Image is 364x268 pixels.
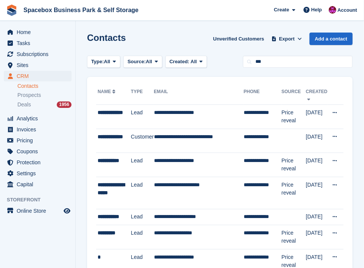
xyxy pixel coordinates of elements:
[4,60,72,70] a: menu
[4,124,72,135] a: menu
[4,49,72,59] a: menu
[17,49,62,59] span: Subscriptions
[282,153,306,177] td: Price reveal
[210,33,267,45] a: Unverified Customers
[338,6,357,14] span: Account
[98,89,117,94] a: Name
[17,101,72,109] a: Deals 1956
[17,27,62,37] span: Home
[91,58,104,65] span: Type:
[17,38,62,48] span: Tasks
[6,5,17,16] img: stora-icon-8386f47178a22dfd0bd8f6a31ec36ba5ce8667c1dd55bd0f319d3a0aa187defe.svg
[282,225,306,249] td: Price reveal
[310,33,353,45] a: Add a contact
[104,58,110,65] span: All
[165,56,207,68] button: Created: All
[131,153,154,177] td: Lead
[4,168,72,179] a: menu
[17,83,72,90] a: Contacts
[170,59,190,64] span: Created:
[7,196,75,204] span: Storefront
[87,33,126,43] h1: Contacts
[131,129,154,153] td: Customer
[17,206,62,216] span: Online Store
[4,27,72,37] a: menu
[17,91,72,99] a: Prospects
[123,56,162,68] button: Source: All
[270,33,303,45] button: Export
[128,58,146,65] span: Source:
[131,177,154,209] td: Lead
[131,209,154,225] td: Lead
[282,105,306,129] td: Price reveal
[4,135,72,146] a: menu
[131,105,154,129] td: Lead
[4,146,72,157] a: menu
[306,89,327,101] a: Created
[87,56,120,68] button: Type: All
[4,113,72,124] a: menu
[244,86,282,105] th: Phone
[17,157,62,168] span: Protection
[282,177,306,209] td: Price reveal
[4,38,72,48] a: menu
[17,101,31,108] span: Deals
[4,71,72,81] a: menu
[17,92,41,99] span: Prospects
[154,86,244,105] th: Email
[17,71,62,81] span: CRM
[306,105,328,129] td: [DATE]
[306,129,328,153] td: [DATE]
[20,4,142,16] a: Spacebox Business Park & Self Storage
[57,101,72,108] div: 1956
[17,113,62,124] span: Analytics
[4,206,72,216] a: menu
[274,6,289,14] span: Create
[191,59,197,64] span: All
[146,58,152,65] span: All
[4,157,72,168] a: menu
[329,6,336,14] img: Shitika Balanath
[282,86,306,105] th: Source
[131,86,154,105] th: Type
[17,124,62,135] span: Invoices
[17,179,62,190] span: Capital
[62,206,72,215] a: Preview store
[131,225,154,249] td: Lead
[4,179,72,190] a: menu
[306,209,328,225] td: [DATE]
[306,153,328,177] td: [DATE]
[17,168,62,179] span: Settings
[311,6,322,14] span: Help
[17,60,62,70] span: Sites
[17,135,62,146] span: Pricing
[306,177,328,209] td: [DATE]
[17,146,62,157] span: Coupons
[306,225,328,249] td: [DATE]
[279,35,295,43] span: Export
